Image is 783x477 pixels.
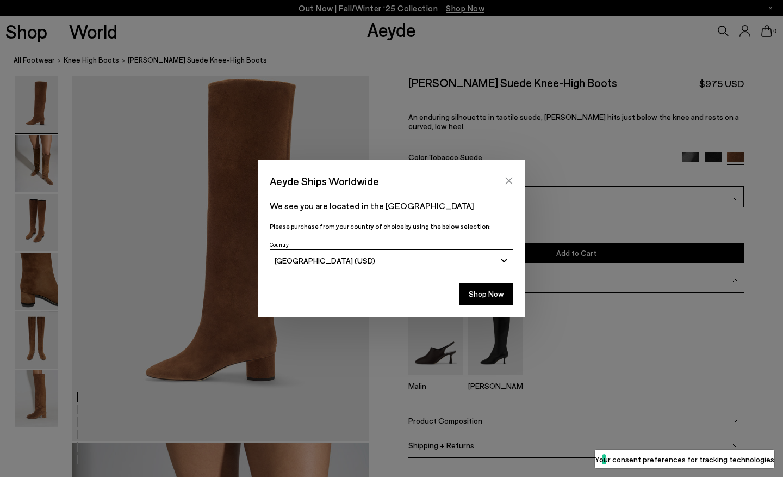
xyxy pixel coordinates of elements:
[501,173,517,189] button: Close
[270,199,513,212] p: We see you are located in the [GEOGRAPHIC_DATA]
[595,454,774,465] label: Your consent preferences for tracking technologies
[595,450,774,468] button: Your consent preferences for tracking technologies
[270,172,379,191] span: Aeyde Ships Worldwide
[459,283,513,305] button: Shop Now
[270,241,289,248] span: Country
[270,221,513,231] p: Please purchase from your country of choice by using the below selection:
[275,256,375,265] span: [GEOGRAPHIC_DATA] (USD)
